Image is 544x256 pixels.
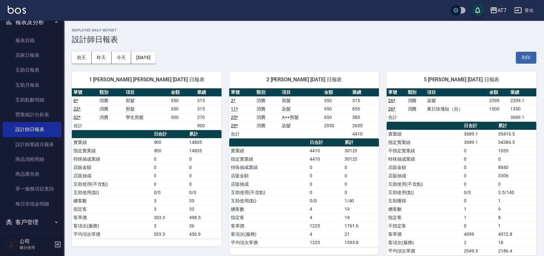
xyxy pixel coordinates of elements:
[498,6,506,14] div: AT7
[387,113,406,121] td: 合計
[308,222,343,230] td: 1225
[387,188,462,197] td: 互助使用(點)
[188,205,222,213] td: 33
[196,105,222,113] td: 315
[3,197,62,211] a: 每日非現金明細
[425,96,488,105] td: 染髮
[308,180,343,188] td: 0
[112,52,131,64] button: 今天
[72,121,98,130] td: 合計
[406,88,425,97] th: 類別
[512,4,536,16] button: 登出
[152,155,187,163] td: 0
[188,230,222,238] td: 456.9
[229,238,308,247] td: 平均項次單價
[98,105,124,113] td: 消費
[72,222,152,230] td: 客項次(服務)
[343,205,379,213] td: 19
[196,113,222,121] td: 270
[72,146,152,155] td: 指定實業績
[188,155,222,163] td: 0
[308,230,343,238] td: 4
[322,96,351,105] td: 350
[462,230,497,238] td: 4099
[80,76,214,83] span: 1 [PERSON_NAME] [PERSON_NAME] [DATE] 日報表
[72,88,98,97] th: 單號
[462,213,497,222] td: 1
[462,238,497,247] td: 2
[308,213,343,222] td: 4
[497,213,536,222] td: 8
[497,163,536,172] td: 8840
[188,213,222,222] td: 498.5
[169,96,195,105] td: 350
[3,167,62,181] a: 商品庫存表
[152,213,187,222] td: 333.3
[152,172,187,180] td: 0
[308,188,343,197] td: 0
[387,155,462,163] td: 特殊抽成業績
[425,88,488,97] th: 項目
[343,238,379,247] td: 1593.8
[124,113,169,121] td: 學生剪髮
[72,130,222,239] table: a dense table
[322,105,351,113] td: 950
[3,214,62,231] button: 客戶管理
[229,130,255,138] td: 合計
[322,121,351,130] td: 2950
[351,121,379,130] td: 2655
[98,88,124,97] th: 類別
[509,88,536,97] th: 業績
[343,213,379,222] td: 19
[72,52,92,64] button: 前天
[462,197,497,205] td: 0
[72,35,536,44] h3: 設計師日報表
[487,4,509,17] button: AT7
[229,230,308,238] td: 客項次(服務)
[72,172,152,180] td: 店販抽成
[280,96,322,105] td: 剪髮
[351,88,379,97] th: 業績
[188,222,222,230] td: 36
[462,163,497,172] td: 0
[3,152,62,167] a: 商品消耗明細
[255,105,280,113] td: 消費
[229,180,308,188] td: 店販抽成
[387,146,462,155] td: 不指定實業績
[3,93,62,107] a: 互助點數明細
[72,88,222,130] table: a dense table
[462,247,497,255] td: 2049.5
[188,138,222,146] td: 14805
[280,88,322,97] th: 項目
[387,122,536,255] table: a dense table
[3,33,62,48] a: 報表目錄
[509,113,536,121] td: 3689.1
[169,113,195,121] td: 300
[72,205,152,213] td: 指定客
[196,121,222,130] td: 900
[308,238,343,247] td: 1225
[3,137,62,152] a: 設計師業績月報表
[497,180,536,188] td: 0
[462,122,497,130] th: 日合計
[308,146,343,155] td: 4410
[488,105,509,113] td: 1500
[497,155,536,163] td: 0
[406,105,425,113] td: 消費
[351,113,379,121] td: 585
[387,247,462,255] td: 平均項次單價
[72,28,536,32] h2: Employee Daily Report
[124,88,169,97] th: 項目
[351,105,379,113] td: 855
[229,172,308,180] td: 店販金額
[308,155,343,163] td: 4410
[509,96,536,105] td: 2339.1
[152,163,187,172] td: 0
[229,88,379,138] table: a dense table
[229,188,308,197] td: 互助使用(不含點)
[152,205,187,213] td: 3
[188,172,222,180] td: 0
[497,247,536,255] td: 2186.4
[280,121,322,130] td: 染髮
[497,230,536,238] td: 4372.8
